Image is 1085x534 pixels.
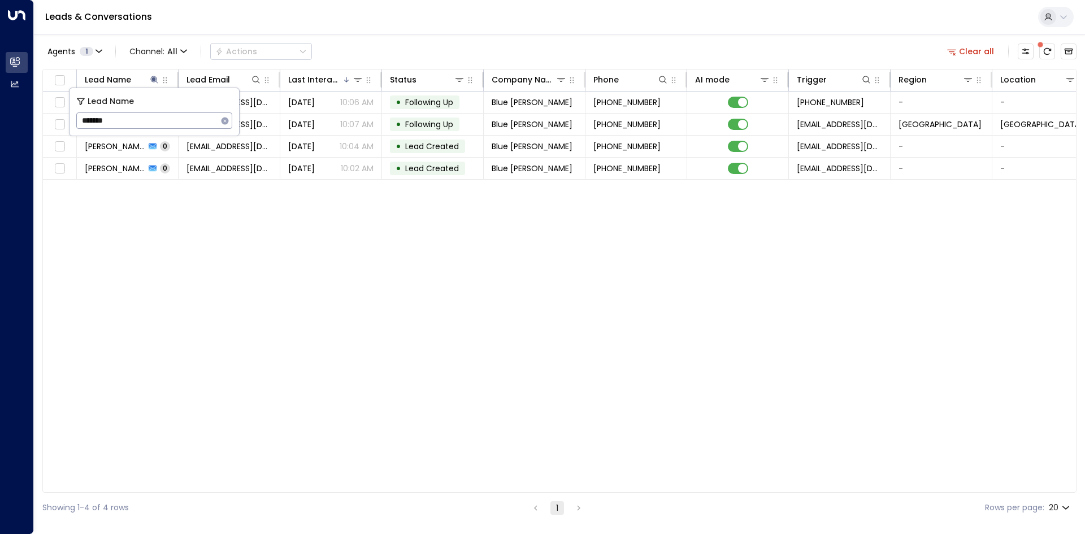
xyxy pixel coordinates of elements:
div: Status [390,73,416,86]
span: Blue Peter [492,141,572,152]
span: Blue Peter [492,163,572,174]
span: styles@bluepeter.co.uk [186,141,272,152]
div: Last Interacted [288,73,363,86]
div: • [396,137,401,156]
button: Channel:All [125,44,192,59]
a: Leads & Conversations [45,10,152,23]
div: Company Name [492,73,555,86]
div: Phone [593,73,619,86]
nav: pagination navigation [528,501,586,515]
span: Lead Created [405,163,459,174]
span: Channel: [125,44,192,59]
span: +441614253338 [593,119,661,130]
span: Aug 26, 2025 [288,119,315,130]
div: AI mode [695,73,770,86]
button: Archived Leads [1061,44,1077,59]
div: Lead Name [85,73,131,86]
span: Toggle select row [53,140,67,154]
div: 20 [1049,500,1072,516]
span: Peter Styles [85,163,145,174]
span: styles@bluepeter.co.uk [186,163,272,174]
div: Lead Name [85,73,160,86]
span: Following Up [405,119,453,130]
p: 10:02 AM [341,163,374,174]
div: Region [899,73,974,86]
div: • [396,159,401,178]
span: Aug 22, 2025 [288,141,315,152]
button: Customize [1018,44,1034,59]
div: Location [1000,73,1036,86]
span: There are new threads available. Refresh the grid to view the latest updates. [1039,44,1055,59]
div: AI mode [695,73,730,86]
p: 10:07 AM [340,119,374,130]
button: Actions [210,43,312,60]
div: • [396,93,401,112]
span: 0 [160,163,170,173]
span: Peter Styles [85,141,145,152]
span: Lead Name [88,95,134,108]
span: All [167,47,177,56]
span: Following Up [405,97,453,108]
div: Region [899,73,927,86]
span: +441614253338 [797,97,864,108]
div: Trigger [797,73,872,86]
div: • [396,115,401,134]
span: London [899,119,982,130]
td: - [891,136,992,157]
p: 10:06 AM [340,97,374,108]
p: 10:04 AM [340,141,374,152]
div: Trigger [797,73,827,86]
span: 1 [80,47,93,56]
span: leads@space-station.co.uk [797,163,882,174]
span: Aug 22, 2025 [288,163,315,174]
div: Actions [215,46,257,57]
span: leads@space-station.co.uk [797,119,882,130]
div: Last Interacted [288,73,342,86]
span: +441614253338 [593,97,661,108]
span: Agents [47,47,75,55]
span: Toggle select row [53,95,67,110]
button: Clear all [943,44,999,59]
span: leads@space-station.co.uk [797,141,882,152]
span: Toggle select all [53,73,67,88]
span: +441614253338 [593,141,661,152]
span: +441614253338 [593,163,661,174]
span: Blue Peter [492,119,572,130]
div: Lead Email [186,73,262,86]
div: Status [390,73,465,86]
span: Yesterday [288,97,315,108]
span: Lead Created [405,141,459,152]
button: page 1 [550,501,564,515]
button: Agents1 [42,44,106,59]
span: Toggle select row [53,118,67,132]
span: 0 [160,141,170,151]
span: Blue Peter [492,97,572,108]
label: Rows per page: [985,502,1044,514]
td: - [891,92,992,113]
span: Toggle select row [53,162,67,176]
td: - [891,158,992,179]
div: Lead Email [186,73,230,86]
div: Company Name [492,73,567,86]
div: Location [1000,73,1076,86]
div: Phone [593,73,669,86]
div: Button group with a nested menu [210,43,312,60]
div: Showing 1-4 of 4 rows [42,502,129,514]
